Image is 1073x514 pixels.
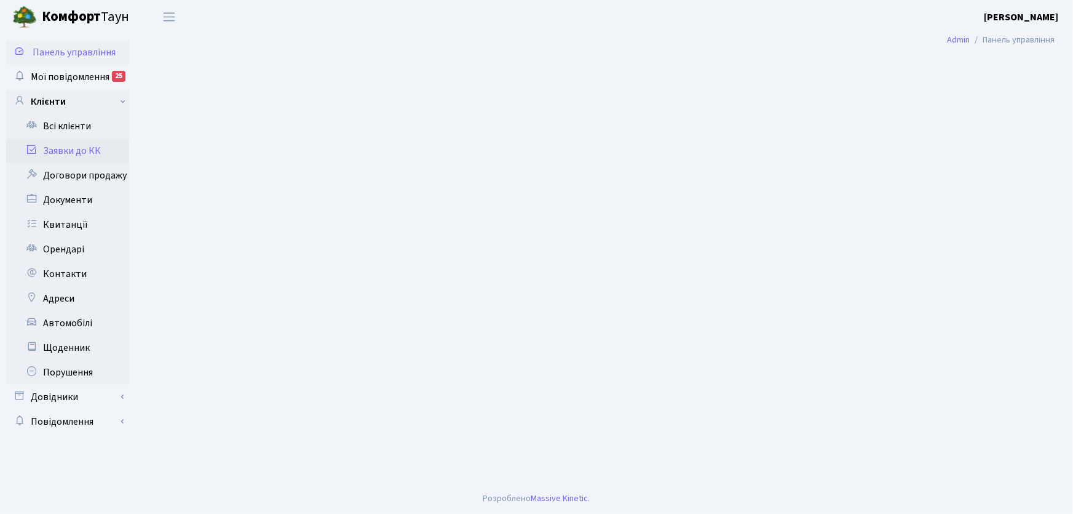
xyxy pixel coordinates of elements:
span: Таун [42,7,129,28]
a: Автомобілі [6,311,129,335]
img: logo.png [12,5,37,30]
span: Панель управління [33,46,116,59]
a: Заявки до КК [6,139,129,163]
b: [PERSON_NAME] [984,10,1058,24]
a: Адреси [6,286,129,311]
div: Розроблено . [483,492,590,505]
b: Комфорт [42,7,101,26]
a: Щоденник [6,335,129,360]
a: Повідомлення [6,409,129,434]
a: Мої повідомлення25 [6,65,129,89]
nav: breadcrumb [928,27,1073,53]
a: Панель управління [6,40,129,65]
a: Admin [947,33,970,46]
a: Клієнти [6,89,129,114]
a: Контакти [6,262,129,286]
a: Massive Kinetic [531,492,588,505]
a: Квитанції [6,212,129,237]
a: Довідники [6,385,129,409]
span: Мої повідомлення [31,70,109,84]
a: Порушення [6,360,129,385]
li: Панель управління [970,33,1055,47]
a: Всі клієнти [6,114,129,139]
a: [PERSON_NAME] [984,10,1058,25]
button: Переключити навігацію [154,7,184,27]
a: Договори продажу [6,163,129,188]
a: Документи [6,188,129,212]
div: 25 [112,71,125,82]
a: Орендарі [6,237,129,262]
